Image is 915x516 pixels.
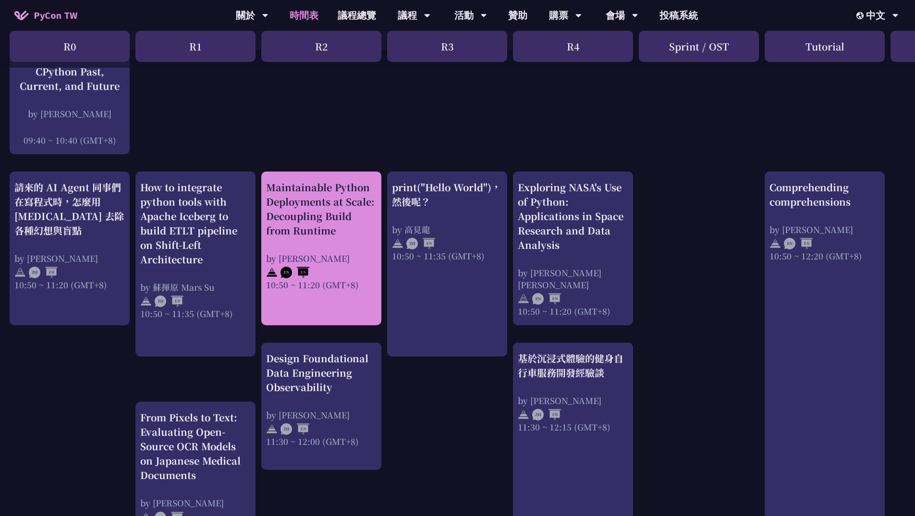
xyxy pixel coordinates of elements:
div: R2 [261,31,381,62]
div: 10:50 ~ 12:20 (GMT+8) [769,250,880,262]
div: 09:40 ~ 10:40 (GMT+8) [14,134,125,146]
div: 11:30 ~ 12:15 (GMT+8) [518,421,628,433]
img: ENEN.5a408d1.svg [532,293,561,305]
img: svg+xml;base64,PHN2ZyB4bWxucz0iaHR0cDovL3d3dy53My5vcmcvMjAwMC9zdmciIHdpZHRoPSIyNCIgaGVpZ2h0PSIyNC... [14,267,26,278]
img: svg+xml;base64,PHN2ZyB4bWxucz0iaHR0cDovL3d3dy53My5vcmcvMjAwMC9zdmciIHdpZHRoPSIyNCIgaGVpZ2h0PSIyNC... [266,423,278,435]
a: CPython Past, Current, and Future by [PERSON_NAME] 09:40 ~ 10:40 (GMT+8) [14,64,125,146]
a: Exploring NASA's Use of Python: Applications in Space Research and Data Analysis by [PERSON_NAME]... [518,180,628,317]
div: by [PERSON_NAME] [518,394,628,406]
div: by [PERSON_NAME] [769,223,880,235]
div: 基於沉浸式體驗的健身自行車服務開發經驗談 [518,351,628,380]
div: Tutorial [765,31,885,62]
div: by 高見龍 [392,223,502,235]
img: svg+xml;base64,PHN2ZyB4bWxucz0iaHR0cDovL3d3dy53My5vcmcvMjAwMC9zdmciIHdpZHRoPSIyNCIgaGVpZ2h0PSIyNC... [140,295,152,307]
div: 10:50 ~ 11:20 (GMT+8) [266,279,377,291]
img: ZHEN.371966e.svg [281,423,309,435]
div: 10:50 ~ 11:35 (GMT+8) [140,307,251,319]
a: How to integrate python tools with Apache Iceberg to build ETLT pipeline on Shift-Left Architectu... [140,180,251,348]
div: 請來的 AI Agent 同事們在寫程式時，怎麼用 [MEDICAL_DATA] 去除各種幻想與盲點 [14,180,125,238]
div: Exploring NASA's Use of Python: Applications in Space Research and Data Analysis [518,180,628,252]
div: R4 [513,31,633,62]
div: by [PERSON_NAME] [14,108,125,120]
div: print("Hello World")，然後呢？ [392,180,502,209]
img: ZHZH.38617ef.svg [29,267,58,278]
img: svg+xml;base64,PHN2ZyB4bWxucz0iaHR0cDovL3d3dy53My5vcmcvMjAwMC9zdmciIHdpZHRoPSIyNCIgaGVpZ2h0PSIyNC... [769,238,781,249]
img: ZHEN.371966e.svg [406,238,435,249]
a: PyCon TW [5,3,87,27]
img: Locale Icon [856,12,866,19]
img: Home icon of PyCon TW 2025 [14,11,29,20]
span: PyCon TW [34,8,77,23]
div: by [PERSON_NAME] [266,252,377,264]
div: From Pixels to Text: Evaluating Open-Source OCR Models on Japanese Medical Documents [140,410,251,482]
img: ENEN.5a408d1.svg [281,267,309,278]
a: print("Hello World")，然後呢？ by 高見龍 10:50 ~ 11:35 (GMT+8) [392,180,502,348]
div: 10:50 ~ 11:20 (GMT+8) [518,305,628,317]
div: Maintainable Python Deployments at Scale: Decoupling Build from Runtime [266,180,377,238]
div: by 蘇揮原 Mars Su [140,281,251,293]
div: Sprint / OST [639,31,759,62]
div: R3 [387,31,507,62]
div: by [PERSON_NAME] [266,409,377,421]
div: How to integrate python tools with Apache Iceberg to build ETLT pipeline on Shift-Left Architecture [140,180,251,267]
img: svg+xml;base64,PHN2ZyB4bWxucz0iaHR0cDovL3d3dy53My5vcmcvMjAwMC9zdmciIHdpZHRoPSIyNCIgaGVpZ2h0PSIyNC... [518,293,529,305]
div: Design Foundational Data Engineering Observability [266,351,377,394]
div: 11:30 ~ 12:00 (GMT+8) [266,435,377,447]
img: svg+xml;base64,PHN2ZyB4bWxucz0iaHR0cDovL3d3dy53My5vcmcvMjAwMC9zdmciIHdpZHRoPSIyNCIgaGVpZ2h0PSIyNC... [266,267,278,278]
div: Comprehending comprehensions [769,180,880,209]
img: ZHZH.38617ef.svg [532,409,561,420]
div: R1 [135,31,256,62]
div: 10:50 ~ 11:20 (GMT+8) [14,279,125,291]
div: R0 [10,31,130,62]
a: 請來的 AI Agent 同事們在寫程式時，怎麼用 [MEDICAL_DATA] 去除各種幻想與盲點 by [PERSON_NAME] 10:50 ~ 11:20 (GMT+8) [14,180,125,317]
div: by [PERSON_NAME] [14,252,125,264]
a: Design Foundational Data Engineering Observability by [PERSON_NAME] 11:30 ~ 12:00 (GMT+8) [266,351,377,462]
div: by [PERSON_NAME] [PERSON_NAME] [518,267,628,291]
a: Maintainable Python Deployments at Scale: Decoupling Build from Runtime by [PERSON_NAME] 10:50 ~ ... [266,180,377,317]
img: ZHEN.371966e.svg [155,295,183,307]
img: ENEN.5a408d1.svg [784,238,813,249]
div: CPython Past, Current, and Future [14,64,125,93]
img: svg+xml;base64,PHN2ZyB4bWxucz0iaHR0cDovL3d3dy53My5vcmcvMjAwMC9zdmciIHdpZHRoPSIyNCIgaGVpZ2h0PSIyNC... [518,409,529,420]
div: by [PERSON_NAME] [140,497,251,509]
div: 10:50 ~ 11:35 (GMT+8) [392,250,502,262]
img: svg+xml;base64,PHN2ZyB4bWxucz0iaHR0cDovL3d3dy53My5vcmcvMjAwMC9zdmciIHdpZHRoPSIyNCIgaGVpZ2h0PSIyNC... [392,238,403,249]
